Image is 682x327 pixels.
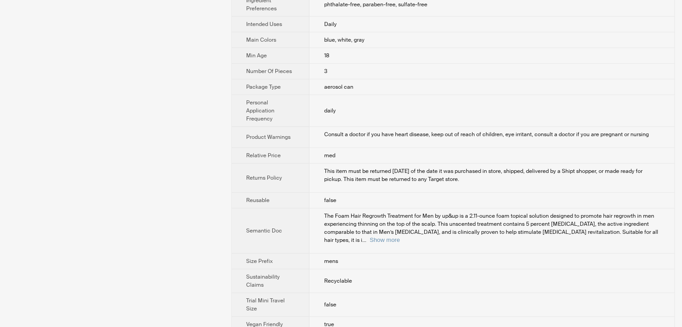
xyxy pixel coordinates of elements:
[324,258,338,265] span: mens
[324,152,335,159] span: med
[246,99,274,122] span: Personal Application Frequency
[324,107,335,114] span: daily
[324,1,427,8] span: phthalate-free, paraben-free, sulfate-free
[324,212,660,244] div: The Foam Hair Regrowth Treatment for Men by up&up is a 2.11-ounce foam topical solution designed ...
[246,273,280,288] span: Sustainability Claims
[246,152,281,159] span: Relative Price
[246,133,291,141] span: Product Warnings
[324,301,336,308] span: false
[246,52,267,59] span: Min Age
[324,130,660,138] div: Consult a doctor if you have heart disease, keep out of reach of children, eye irritant, consult ...
[246,258,273,265] span: Size Prefix
[324,21,336,28] span: Daily
[324,212,658,244] span: The Foam Hair Regrowth Treatment for Men by up&up is a 2.11-ounce foam topical solution designed ...
[246,83,281,90] span: Package Type
[324,36,364,43] span: blue, white, gray
[246,68,292,75] span: Number Of Pieces
[246,227,282,234] span: Semantic Doc
[324,277,352,284] span: Recyclable
[246,36,276,43] span: Main Colors
[324,197,336,204] span: false
[362,237,366,244] span: ...
[324,68,327,75] span: 3
[246,197,269,204] span: Reusable
[324,83,353,90] span: aerosol can
[246,174,282,181] span: Returns Policy
[246,297,285,312] span: Trial Mini Travel Size
[324,52,329,59] span: 18
[369,237,400,243] button: Expand
[246,21,282,28] span: Intended Uses
[324,167,660,183] div: This item must be returned within 365 days of the date it was purchased in store, shipped, delive...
